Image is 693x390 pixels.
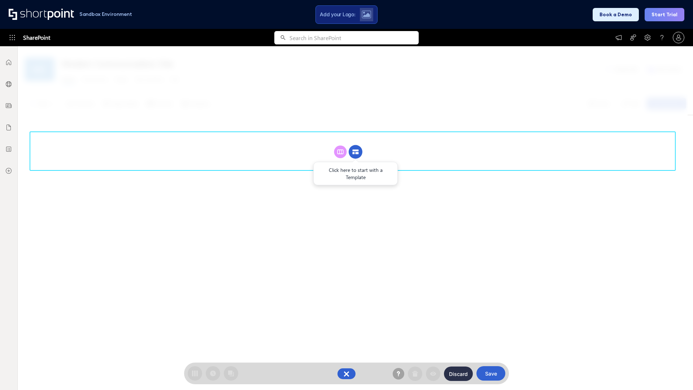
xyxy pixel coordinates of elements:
[79,12,132,16] h1: Sandbox Environment
[657,355,693,390] iframe: Chat Widget
[362,10,371,18] img: Upload logo
[444,367,473,381] button: Discard
[645,8,684,21] button: Start Trial
[593,8,639,21] button: Book a Demo
[320,11,355,18] span: Add your Logo:
[289,31,419,44] input: Search in SharePoint
[23,29,50,46] span: SharePoint
[476,366,505,381] button: Save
